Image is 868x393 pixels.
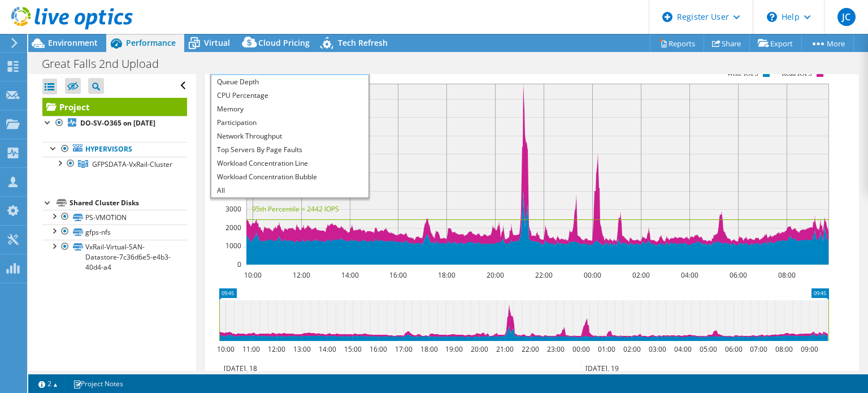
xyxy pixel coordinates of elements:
[211,116,368,129] li: Participation
[420,344,438,354] text: 18:00
[522,344,539,354] text: 22:00
[338,37,388,48] span: Tech Refresh
[225,204,241,214] text: 3000
[801,344,818,354] text: 09:00
[42,240,187,275] a: VxRail-Virtual-SAN-Datastore-7c36d6e5-e4b3-40d4-a4
[650,34,704,52] a: Reports
[242,344,260,354] text: 11:00
[126,37,176,48] span: Performance
[725,344,743,354] text: 06:00
[211,129,368,143] li: Network Throughput
[42,210,187,224] a: PS-VMOTION
[370,344,387,354] text: 16:00
[749,34,802,52] a: Export
[217,344,235,354] text: 10:00
[42,224,187,239] a: gfps-nfs
[704,34,750,52] a: Share
[750,344,767,354] text: 07:00
[584,270,601,280] text: 00:00
[211,102,368,116] li: Memory
[801,34,854,52] a: More
[211,89,368,102] li: CPU Percentage
[674,344,692,354] text: 04:00
[31,377,66,391] a: 2
[344,344,362,354] text: 15:00
[211,170,368,184] li: Workload Concentration Bubble
[80,118,155,128] b: DO-SV-O365 on [DATE]
[211,143,368,157] li: Top Servers By Page Faults
[42,116,187,131] a: DO-SV-O365 on [DATE]
[42,157,187,171] a: GFPSDATA-VxRail-Cluster
[204,37,230,48] span: Virtual
[48,37,98,48] span: Environment
[211,75,368,89] li: Queue Depth
[211,184,368,197] li: All
[632,270,650,280] text: 02:00
[487,270,504,280] text: 20:00
[649,344,666,354] text: 03:00
[535,270,553,280] text: 22:00
[730,270,747,280] text: 06:00
[341,270,359,280] text: 14:00
[700,344,717,354] text: 05:00
[293,344,311,354] text: 13:00
[65,377,131,391] a: Project Notes
[252,204,339,214] text: 95th Percentile = 2442 IOPS
[438,270,455,280] text: 18:00
[42,98,187,116] a: Project
[225,223,241,232] text: 2000
[445,344,463,354] text: 19:00
[293,270,310,280] text: 12:00
[547,344,565,354] text: 23:00
[42,142,187,157] a: Hypervisors
[225,241,241,251] text: 1000
[319,344,336,354] text: 14:00
[837,8,856,26] span: JC
[623,344,641,354] text: 02:00
[496,344,514,354] text: 21:00
[681,270,698,280] text: 04:00
[92,159,172,169] span: GFPSDATA-VxRail-Cluster
[395,344,413,354] text: 17:00
[389,270,407,280] text: 16:00
[211,157,368,170] li: Workload Concentration Line
[268,344,285,354] text: 12:00
[237,260,241,269] text: 0
[778,270,796,280] text: 08:00
[775,344,793,354] text: 08:00
[767,12,777,22] svg: \n
[471,344,488,354] text: 20:00
[258,37,310,48] span: Cloud Pricing
[598,344,615,354] text: 01:00
[244,270,262,280] text: 10:00
[37,58,176,70] h1: Great Falls 2nd Upload
[70,196,187,210] div: Shared Cluster Disks
[572,344,590,354] text: 00:00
